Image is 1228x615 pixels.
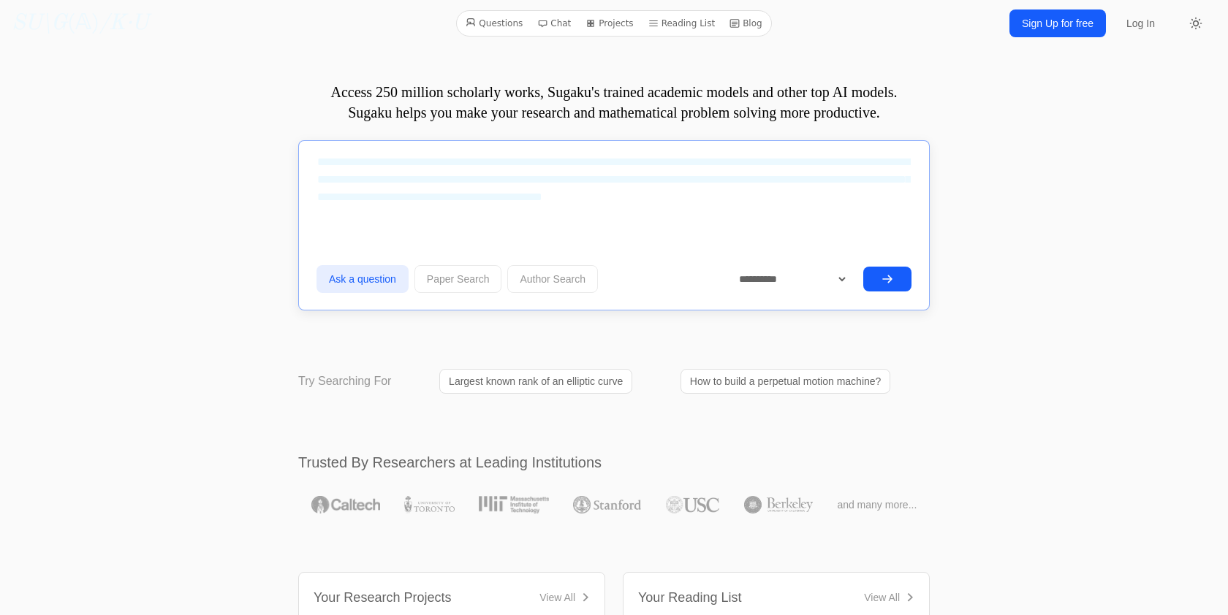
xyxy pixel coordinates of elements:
button: Paper Search [414,265,502,293]
img: MIT [479,496,548,513]
a: Blog [724,14,768,33]
a: View All [864,590,914,605]
img: University of Toronto [404,496,454,513]
h2: Trusted By Researchers at Leading Institutions [298,452,930,473]
div: View All [539,590,575,605]
a: View All [539,590,590,605]
a: How to build a perpetual motion machine? [681,369,891,394]
button: Author Search [507,265,598,293]
img: UC Berkeley [744,496,813,513]
p: Access 250 million scholarly works, Sugaku's trained academic models and other top AI models. Sug... [298,82,930,123]
div: Your Reading List [638,587,741,608]
a: Sign Up for free [1009,9,1106,37]
div: Your Research Projects [314,587,451,608]
img: Caltech [311,496,380,513]
a: Questions [460,14,528,33]
img: Stanford [573,496,641,513]
div: View All [864,590,900,605]
i: /K·U [99,12,148,34]
a: Largest known rank of an elliptic curve [439,369,632,394]
a: Reading List [643,14,721,33]
i: SU\G [12,12,67,34]
a: SU\G(𝔸)/K·U [12,10,148,37]
a: Chat [531,14,577,33]
img: USC [666,496,719,513]
span: and many more... [837,497,917,512]
a: Log In [1118,10,1164,37]
button: Ask a question [317,265,409,293]
p: Try Searching For [298,373,391,390]
a: Projects [580,14,639,33]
